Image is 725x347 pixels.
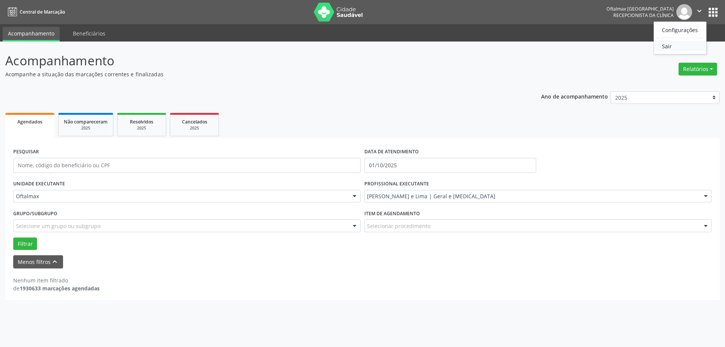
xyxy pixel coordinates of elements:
button: apps [706,6,720,19]
span: Selecione um grupo ou subgrupo [16,222,100,230]
p: Ano de acompanhamento [541,91,608,101]
div: Oftalmax [GEOGRAPHIC_DATA] [606,6,674,12]
button: Filtrar [13,238,37,250]
span: Oftalmax [16,193,345,200]
div: 2025 [176,125,213,131]
button: Menos filtroskeyboard_arrow_up [13,255,63,268]
div: Nenhum item filtrado [13,276,100,284]
label: Item de agendamento [364,208,420,219]
div: de [13,284,100,292]
strong: 1930633 marcações agendadas [20,285,100,292]
p: Acompanhamento [5,51,505,70]
input: Nome, código do beneficiário ou CPF [13,158,361,173]
ul:  [654,22,706,54]
a: Configurações [654,25,706,35]
span: [PERSON_NAME] e Lima | Geral e [MEDICAL_DATA] [367,193,696,200]
a: Beneficiários [68,27,111,40]
div: 2025 [123,125,160,131]
img: img [676,4,692,20]
span: Central de Marcação [20,9,65,15]
span: Cancelados [182,119,207,125]
div: 2025 [64,125,108,131]
button:  [692,4,706,20]
input: Selecione um intervalo [364,158,536,173]
p: Acompanhe a situação das marcações correntes e finalizadas [5,70,505,78]
i: keyboard_arrow_up [51,258,59,266]
span: Agendados [17,119,42,125]
a: Acompanhamento [3,27,60,42]
span: Não compareceram [64,119,108,125]
label: DATA DE ATENDIMENTO [364,146,419,158]
span: Recepcionista da clínica [613,12,674,19]
span: Resolvidos [130,119,153,125]
button: Relatórios [679,63,717,76]
i:  [695,7,703,15]
label: Grupo/Subgrupo [13,208,57,219]
label: PROFISSIONAL EXECUTANTE [364,178,429,190]
a: Central de Marcação [5,6,65,18]
a: Sair [654,41,706,51]
label: PESQUISAR [13,146,39,158]
span: Selecionar procedimento [367,222,430,230]
label: UNIDADE EXECUTANTE [13,178,65,190]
